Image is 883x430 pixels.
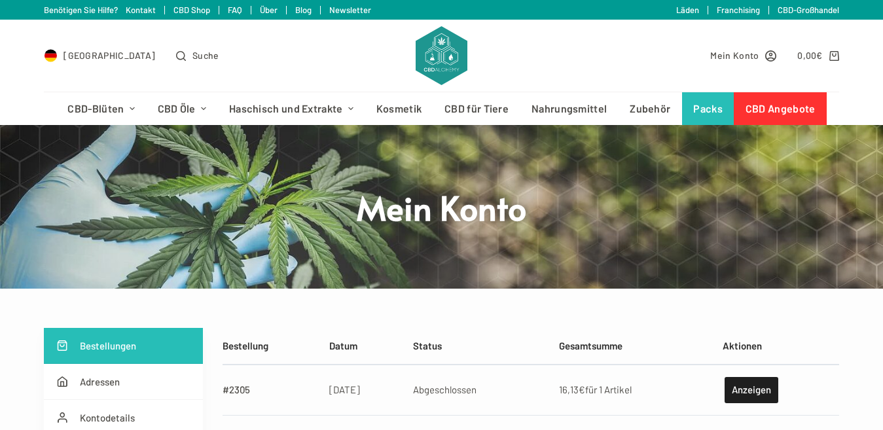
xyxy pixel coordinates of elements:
[710,48,776,63] a: Mein Konto
[44,49,57,62] img: DE Flag
[295,5,312,15] a: Blog
[710,48,759,63] span: Mein Konto
[579,384,585,395] span: €
[56,92,146,125] a: CBD-Blüten
[734,92,827,125] a: CBD Angebote
[413,340,442,351] span: Status
[63,48,155,63] span: [GEOGRAPHIC_DATA]
[228,5,242,15] a: FAQ
[217,92,365,125] a: Haschisch und Extrakte
[176,48,219,63] button: Open search form
[520,92,619,125] a: Nahrungsmittel
[619,92,682,125] a: Zubehör
[329,5,371,15] a: Newsletter
[365,92,433,125] a: Kosmetik
[433,92,520,125] a: CBD für Tiere
[196,186,687,228] h1: Mein Konto
[797,50,823,61] bdi: 0,00
[260,5,278,15] a: Über
[223,384,250,395] a: #2305
[44,48,155,63] a: Select Country
[406,365,552,416] td: Abgeschlossen
[559,384,585,395] span: 16,13
[816,50,822,61] span: €
[717,5,760,15] a: Franchising
[559,340,622,351] span: Gesamtsumme
[44,328,203,364] a: Bestellungen
[416,26,467,85] img: CBD Alchemy
[797,48,838,63] a: Shopping cart
[329,340,357,351] span: Datum
[223,340,268,351] span: Bestellung
[329,384,360,395] time: [DATE]
[146,92,217,125] a: CBD Öle
[778,5,839,15] a: CBD-Großhandel
[173,5,210,15] a: CBD Shop
[552,365,715,416] td: für 1 Artikel
[56,92,827,125] nav: Header-Menü
[192,48,219,63] span: Suche
[676,5,699,15] a: Läden
[723,340,762,351] span: Aktionen
[44,364,203,400] a: Adressen
[44,5,156,15] a: Benötigen Sie Hilfe? Kontakt
[725,377,778,403] a: Anzeigen
[682,92,734,125] a: Packs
